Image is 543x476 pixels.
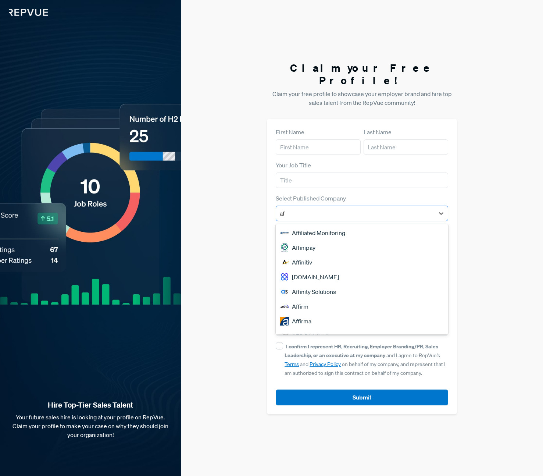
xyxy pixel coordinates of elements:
img: Affinity Solutions [280,287,289,296]
label: First Name [276,128,304,136]
div: Affiliated Monitoring [276,225,448,240]
div: [DOMAIN_NAME] [276,270,448,284]
label: Select Published Company [276,194,346,203]
strong: I confirm I represent HR, Recruiting, Employer Branding/PR, Sales Leadership, or an executive at ... [285,343,438,359]
input: Last Name [364,139,448,155]
img: Affiliated Monitoring [280,228,289,237]
label: Your Job Title [276,161,311,170]
img: Affirm [280,302,289,311]
img: Affirma [280,317,289,326]
img: Affinitiv [280,258,289,267]
p: Your future sales hire is looking at your profile on RepVue. Claim your profile to make your case... [12,413,169,439]
a: Terms [285,361,299,367]
strong: Hire Top-Tier Sales Talent [12,400,169,410]
p: Claim your free profile to showcase your employer brand and hire top sales talent from the RepVue... [267,89,457,107]
div: Affirma [276,314,448,328]
div: Affinipay [276,240,448,255]
label: Last Name [364,128,392,136]
input: Title [276,173,448,188]
span: and I agree to RepVue’s and on behalf of my company, and represent that I am authorized to sign t... [285,343,446,376]
h3: Claim your Free Profile! [267,62,457,86]
img: Affinipay [280,243,289,252]
img: Affinity.co [280,273,289,281]
div: Affinitiv [276,255,448,270]
button: Submit [276,390,448,405]
a: Privacy Policy [310,361,341,367]
img: AFG Distribution [280,331,289,340]
input: First Name [276,139,360,155]
div: AFG Distribution [276,328,448,343]
div: Affirm [276,299,448,314]
div: Affinity Solutions [276,284,448,299]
